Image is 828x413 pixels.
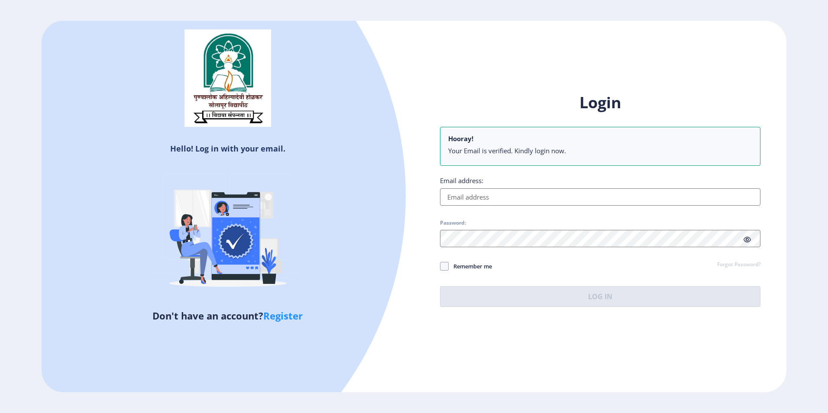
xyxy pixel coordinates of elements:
[448,134,473,143] b: Hooray!
[440,219,466,226] label: Password:
[717,261,760,269] a: Forgot Password?
[152,157,304,309] img: Verified-rafiki.svg
[440,286,760,307] button: Log In
[440,92,760,113] h1: Login
[440,188,760,206] input: Email address
[184,29,271,127] img: sulogo.png
[449,261,492,271] span: Remember me
[440,176,483,185] label: Email address:
[48,309,408,323] h5: Don't have an account?
[263,309,303,322] a: Register
[448,146,752,155] li: Your Email is verified. Kindly login now.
